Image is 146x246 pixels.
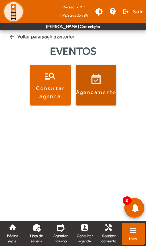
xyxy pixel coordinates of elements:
[98,223,120,245] a: Solicitar conserto
[123,196,132,205] span: 0
[73,223,96,245] a: Consultar agenda
[49,223,72,245] a: Agendar horário
[52,233,69,244] span: Agendar horário
[76,233,93,244] span: Consultar agenda
[133,6,143,17] span: Sair
[76,65,116,105] button: Agendamento
[30,65,71,105] button: Consultar agenda
[1,223,24,245] a: Página inicial
[8,223,17,232] mat-icon: home
[3,1,24,22] img: Logo TPE
[129,226,137,235] mat-icon: menu
[80,223,89,232] mat-icon: perm_contact_calendar
[122,223,145,245] a: Mais
[129,236,137,241] span: Mais
[31,84,69,100] div: Consultar agenda
[8,33,16,40] mat-icon: arrow_back
[56,223,65,232] mat-icon: edit_calendar
[6,43,140,59] div: Eventos
[101,233,117,244] span: Solicitar conserto
[122,6,143,17] button: Sair
[104,223,113,232] mat-icon: handyman
[60,12,88,19] span: TPE Salvador/BA
[28,233,45,244] span: Lista de espera
[25,223,48,245] a: Lista de espera
[32,223,41,232] mat-icon: work_history
[4,233,21,244] span: Página inicial
[60,3,88,12] div: Versão: 2.2.2
[76,88,116,96] div: Agendamento
[6,30,140,43] span: Voltar para pagina anterior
